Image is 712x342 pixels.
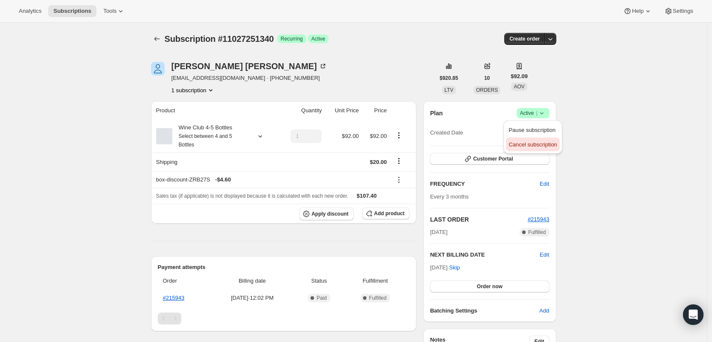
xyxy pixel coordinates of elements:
[171,86,215,94] button: Product actions
[151,33,163,45] button: Subscriptions
[445,87,453,93] span: LTV
[528,216,549,222] a: #215943
[618,5,657,17] button: Help
[392,131,406,140] button: Product actions
[430,307,539,315] h6: Batching Settings
[506,137,559,151] button: Cancel subscription
[659,5,698,17] button: Settings
[430,193,468,200] span: Every 3 months
[430,153,549,165] button: Customer Portal
[484,75,490,82] span: 10
[14,5,46,17] button: Analytics
[683,304,703,325] div: Open Intercom Messenger
[374,210,404,217] span: Add product
[430,180,540,188] h2: FREQUENCY
[19,8,41,15] span: Analytics
[98,5,130,17] button: Tools
[151,101,279,120] th: Product
[158,313,410,324] nav: Pagination
[215,175,231,184] span: - $4.60
[158,272,210,290] th: Order
[506,123,559,137] button: Pause subscription
[540,251,549,259] button: Edit
[370,133,387,139] span: $92.00
[171,62,327,70] div: [PERSON_NAME] [PERSON_NAME]
[520,109,546,117] span: Active
[392,156,406,166] button: Shipping actions
[172,123,249,149] div: Wine Club 4-5 Bottles
[632,8,643,15] span: Help
[324,101,361,120] th: Unit Price
[430,129,463,137] span: Created Date
[435,72,463,84] button: $920.85
[317,295,327,301] span: Paid
[179,133,232,148] small: Select between 4 and 5 Bottles
[511,72,528,81] span: $92.09
[151,152,279,171] th: Shipping
[430,215,528,224] h2: LAST ORDER
[165,34,274,44] span: Subscription #11027251340
[212,294,293,302] span: [DATE] · 12:02 PM
[163,295,185,301] a: #215943
[362,208,410,219] button: Add product
[279,101,325,120] th: Quantity
[430,228,448,237] span: [DATE]
[430,281,549,292] button: Order now
[171,74,327,82] span: [EMAIL_ADDRESS][DOMAIN_NAME] · [PHONE_NUMBER]
[297,277,341,285] span: Status
[528,215,549,224] button: #215943
[281,35,303,42] span: Recurring
[540,180,549,188] span: Edit
[156,175,387,184] div: box-discount-ZRB27S
[473,155,513,162] span: Customer Portal
[151,62,165,76] span: Dianne Hardy
[357,193,377,199] span: $107.40
[346,277,404,285] span: Fulfillment
[311,210,349,217] span: Apply discount
[534,304,554,318] button: Add
[430,109,443,117] h2: Plan
[477,283,503,290] span: Order now
[528,229,546,236] span: Fulfilled
[103,8,116,15] span: Tools
[48,5,96,17] button: Subscriptions
[504,33,545,45] button: Create order
[509,141,557,148] span: Cancel subscription
[509,35,540,42] span: Create order
[212,277,293,285] span: Billing date
[430,264,460,271] span: [DATE] ·
[479,72,495,84] button: 10
[444,261,465,275] button: Skip
[539,307,549,315] span: Add
[476,87,498,93] span: ORDERS
[535,177,554,191] button: Edit
[449,263,460,272] span: Skip
[299,208,354,220] button: Apply discount
[158,263,410,272] h2: Payment attempts
[361,101,389,120] th: Price
[440,75,458,82] span: $920.85
[311,35,325,42] span: Active
[673,8,693,15] span: Settings
[342,133,359,139] span: $92.00
[509,127,555,133] span: Pause subscription
[536,110,537,117] span: |
[53,8,91,15] span: Subscriptions
[370,159,387,165] span: $20.00
[514,84,524,90] span: AOV
[430,251,540,259] h2: NEXT BILLING DATE
[156,193,349,199] span: Sales tax (if applicable) is not displayed because it is calculated with each new order.
[369,295,387,301] span: Fulfilled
